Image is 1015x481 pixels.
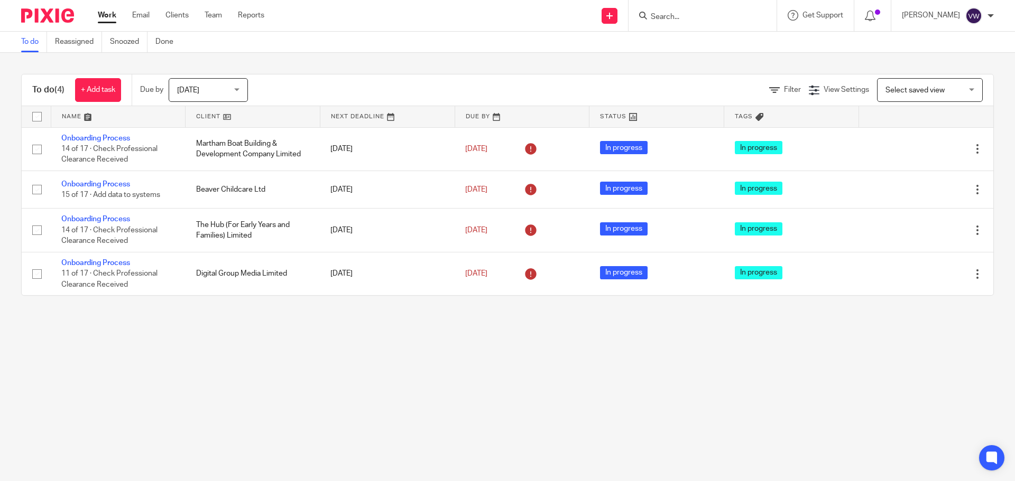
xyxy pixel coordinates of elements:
[61,215,130,223] a: Onboarding Process
[465,227,487,234] span: [DATE]
[61,191,160,199] span: 15 of 17 · Add data to systems
[650,13,745,22] input: Search
[61,227,158,245] span: 14 of 17 · Check Professional Clearance Received
[32,84,64,96] h1: To do
[735,141,782,154] span: In progress
[735,266,782,279] span: In progress
[802,12,843,19] span: Get Support
[238,10,264,21] a: Reports
[61,135,130,142] a: Onboarding Process
[735,114,753,119] span: Tags
[600,222,648,235] span: In progress
[205,10,222,21] a: Team
[155,32,181,52] a: Done
[885,87,945,94] span: Select saved view
[61,145,158,164] span: 14 of 17 · Check Professional Clearance Received
[735,182,782,195] span: In progress
[21,32,47,52] a: To do
[140,84,163,95] p: Due by
[735,222,782,235] span: In progress
[320,171,455,208] td: [DATE]
[320,209,455,252] td: [DATE]
[465,186,487,193] span: [DATE]
[132,10,150,21] a: Email
[110,32,147,52] a: Snoozed
[965,7,982,24] img: svg%3E
[600,182,648,195] span: In progress
[98,10,116,21] a: Work
[320,252,455,295] td: [DATE]
[824,86,869,93] span: View Settings
[186,127,320,171] td: Martham Boat Building & Development Company Limited
[55,32,102,52] a: Reassigned
[902,10,960,21] p: [PERSON_NAME]
[465,270,487,277] span: [DATE]
[186,171,320,208] td: Beaver Childcare Ltd
[186,209,320,252] td: The Hub (For Early Years and Families) Limited
[75,78,121,102] a: + Add task
[21,8,74,23] img: Pixie
[177,87,199,94] span: [DATE]
[165,10,189,21] a: Clients
[600,141,648,154] span: In progress
[61,270,158,288] span: 11 of 17 · Check Professional Clearance Received
[465,145,487,153] span: [DATE]
[61,181,130,188] a: Onboarding Process
[54,86,64,94] span: (4)
[186,252,320,295] td: Digital Group Media Limited
[61,259,130,267] a: Onboarding Process
[320,127,455,171] td: [DATE]
[784,86,801,93] span: Filter
[600,266,648,279] span: In progress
